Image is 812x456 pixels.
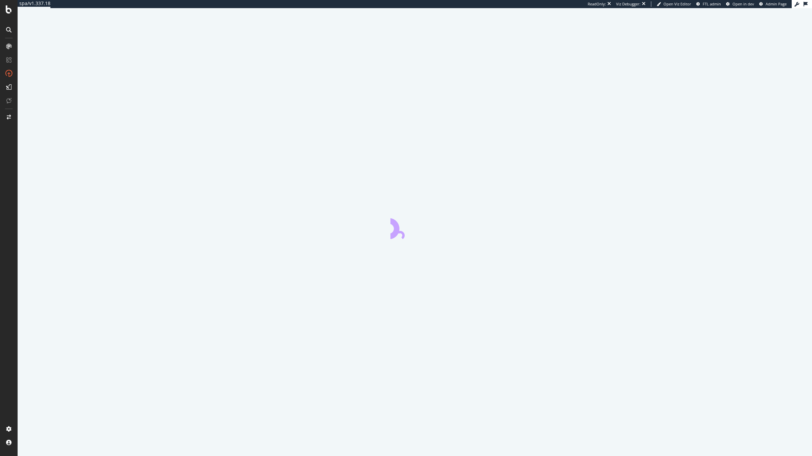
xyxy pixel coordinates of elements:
span: FTL admin [703,1,721,6]
a: Open Viz Editor [657,1,691,7]
span: Admin Page [766,1,787,6]
span: Open Viz Editor [663,1,691,6]
span: Open in dev [732,1,754,6]
a: FTL admin [696,1,721,7]
a: Open in dev [726,1,754,7]
div: animation [390,215,439,239]
a: Admin Page [759,1,787,7]
div: Viz Debugger: [616,1,640,7]
div: ReadOnly: [588,1,606,7]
